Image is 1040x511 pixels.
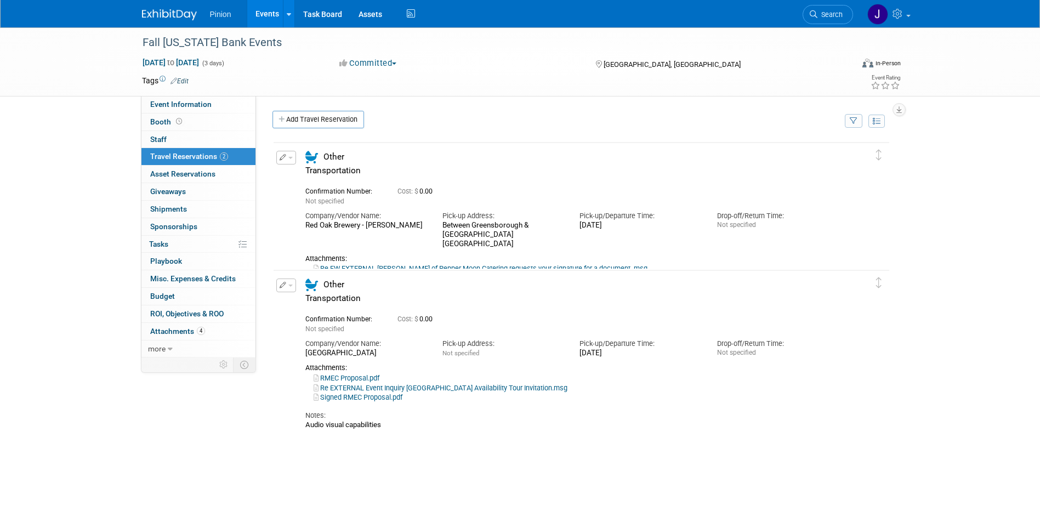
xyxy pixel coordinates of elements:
[141,166,255,183] a: Asset Reservations
[150,135,167,144] span: Staff
[142,75,189,86] td: Tags
[579,221,700,230] div: [DATE]
[336,58,401,69] button: Committed
[150,187,186,196] span: Giveaways
[305,411,838,421] div: Notes:
[397,315,437,323] span: 0.00
[442,211,563,221] div: Pick-up Address:
[876,150,882,161] i: Click and drag to move item
[314,374,379,382] a: RMEC Proposal.pdf
[150,257,182,265] span: Playbook
[305,280,361,303] span: Other Transportation
[717,339,838,349] div: Drop-off/Return Time:
[214,357,234,372] td: Personalize Event Tab Strip
[397,315,419,323] span: Cost: $
[305,184,381,196] div: Confirmation Number:
[272,111,364,128] a: Add Travel Reservation
[139,33,837,53] div: Fall [US_STATE] Bank Events
[305,349,426,358] div: [GEOGRAPHIC_DATA]
[803,5,853,24] a: Search
[397,188,419,195] span: Cost: $
[150,327,205,336] span: Attachments
[141,253,255,270] a: Playbook
[142,58,200,67] span: [DATE] [DATE]
[305,421,838,429] div: Audio visual capabilities
[305,221,426,230] div: Red Oak Brewery - [PERSON_NAME]
[442,221,563,248] div: Between Greensborough & [GEOGRAPHIC_DATA] [GEOGRAPHIC_DATA]
[141,305,255,322] a: ROI, Objectives & ROO
[862,59,873,67] img: Format-Inperson.png
[717,211,838,221] div: Drop-off/Return Time:
[150,169,215,178] span: Asset Reservations
[210,10,231,19] span: Pinion
[142,9,197,20] img: ExhibitDay
[150,222,197,231] span: Sponsorships
[150,100,212,109] span: Event Information
[579,349,700,358] div: [DATE]
[314,264,647,272] a: Re FW EXTERNAL [PERSON_NAME] of Pepper Moon Catering requests your signature for a document..msg
[579,339,700,349] div: Pick-up/Departure Time:
[604,60,741,69] span: [GEOGRAPHIC_DATA], [GEOGRAPHIC_DATA]
[314,384,567,392] a: Re EXTERNAL Event Inquiry [GEOGRAPHIC_DATA] Availability Tour Invitation.msg
[166,58,176,67] span: to
[871,75,900,81] div: Event Rating
[141,201,255,218] a: Shipments
[141,131,255,148] a: Staff
[788,57,901,73] div: Event Format
[141,218,255,235] a: Sponsorships
[141,183,255,200] a: Giveaways
[850,118,857,125] i: Filter by Traveler
[876,277,882,288] i: Click and drag to move item
[305,211,426,221] div: Company/Vendor Name:
[141,148,255,165] a: Travel Reservations2
[150,309,224,318] span: ROI, Objectives & ROO
[141,323,255,340] a: Attachments4
[305,312,381,323] div: Confirmation Number:
[150,117,184,126] span: Booth
[150,292,175,300] span: Budget
[875,59,901,67] div: In-Person
[148,344,166,353] span: more
[305,364,838,372] div: Attachments:
[141,288,255,305] a: Budget
[174,117,184,126] span: Booth not reserved yet
[305,197,344,205] span: Not specified
[197,327,205,335] span: 4
[305,325,344,333] span: Not specified
[149,240,168,248] span: Tasks
[150,205,187,213] span: Shipments
[397,188,437,195] span: 0.00
[305,279,318,291] i: Other Transportation
[717,349,838,357] div: Not specified
[171,77,189,85] a: Edit
[305,152,361,175] span: Other Transportation
[314,393,402,401] a: Signed RMEC Proposal.pdf
[305,151,318,163] i: Other Transportation
[817,10,843,19] span: Search
[141,340,255,357] a: more
[150,152,228,161] span: Travel Reservations
[233,357,255,372] td: Toggle Event Tabs
[141,270,255,287] a: Misc. Expenses & Credits
[442,349,479,357] span: Not specified
[442,339,563,349] div: Pick-up Address:
[579,211,700,221] div: Pick-up/Departure Time:
[305,339,426,349] div: Company/Vendor Name:
[717,221,838,229] div: Not specified
[141,236,255,253] a: Tasks
[201,60,224,67] span: (3 days)
[141,96,255,113] a: Event Information
[305,254,838,263] div: Attachments:
[150,274,236,283] span: Misc. Expenses & Credits
[867,4,888,25] img: Jennifer Plumisto
[220,152,228,161] span: 2
[141,113,255,130] a: Booth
